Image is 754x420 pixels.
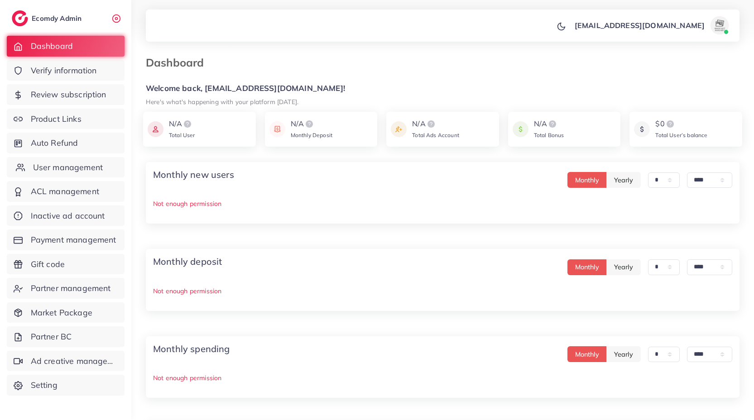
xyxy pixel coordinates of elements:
span: Review subscription [31,89,106,100]
img: logo [182,119,193,129]
span: Total User [169,132,195,138]
span: Setting [31,379,58,391]
a: Verify information [7,60,125,81]
img: logo [426,119,437,129]
img: logo [547,119,558,129]
a: Partner BC [7,326,125,347]
h2: Ecomdy Admin [32,14,84,23]
img: icon payment [513,119,528,140]
h5: Welcome back, [EMAIL_ADDRESS][DOMAIN_NAME]! [146,84,740,93]
span: ACL management [31,186,99,197]
span: User management [33,162,103,173]
span: Total Ads Account [412,132,459,138]
a: logoEcomdy Admin [12,10,84,26]
button: Yearly [606,259,641,275]
span: Ad creative management [31,355,118,367]
small: Here's what's happening with your platform [DATE]. [146,98,298,105]
img: avatar [711,16,729,34]
img: icon payment [634,119,650,140]
span: Total User’s balance [655,132,707,138]
span: Dashboard [31,40,73,52]
button: Monthly [567,259,607,275]
span: Auto Refund [31,137,78,149]
span: Product Links [31,113,82,125]
div: N/A [534,119,564,129]
h4: Monthly new users [153,169,234,180]
span: Partner BC [31,331,72,343]
p: [EMAIL_ADDRESS][DOMAIN_NAME] [575,20,705,31]
span: Total Bonus [534,132,564,138]
img: icon payment [269,119,285,140]
a: Partner management [7,278,125,299]
a: ACL management [7,181,125,202]
a: [EMAIL_ADDRESS][DOMAIN_NAME]avatar [570,16,732,34]
span: Partner management [31,282,111,294]
p: Not enough permission [153,198,732,209]
img: logo [12,10,28,26]
span: Inactive ad account [31,210,105,222]
img: icon payment [391,119,407,140]
a: Review subscription [7,84,125,105]
p: Not enough permission [153,286,732,296]
span: Verify information [31,65,97,76]
a: Gift code [7,254,125,275]
button: Monthly [567,172,607,188]
h3: Dashboard [146,56,211,69]
h4: Monthly deposit [153,256,222,267]
a: Payment management [7,229,125,250]
a: User management [7,157,125,178]
a: Ad creative management [7,351,125,372]
p: Not enough permission [153,372,732,383]
a: Product Links [7,109,125,129]
div: N/A [291,119,332,129]
span: Payment management [31,234,116,246]
button: Monthly [567,346,607,362]
div: N/A [412,119,459,129]
span: Gift code [31,258,65,270]
a: Setting [7,375,125,396]
img: icon payment [148,119,163,140]
a: Auto Refund [7,133,125,153]
a: Dashboard [7,36,125,57]
h4: Monthly spending [153,344,230,354]
span: Monthly Deposit [291,132,332,138]
div: $0 [655,119,707,129]
a: Inactive ad account [7,205,125,226]
div: N/A [169,119,195,129]
a: Market Package [7,302,125,323]
img: logo [304,119,315,129]
button: Yearly [606,346,641,362]
img: logo [665,119,676,129]
button: Yearly [606,172,641,188]
span: Market Package [31,307,92,319]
